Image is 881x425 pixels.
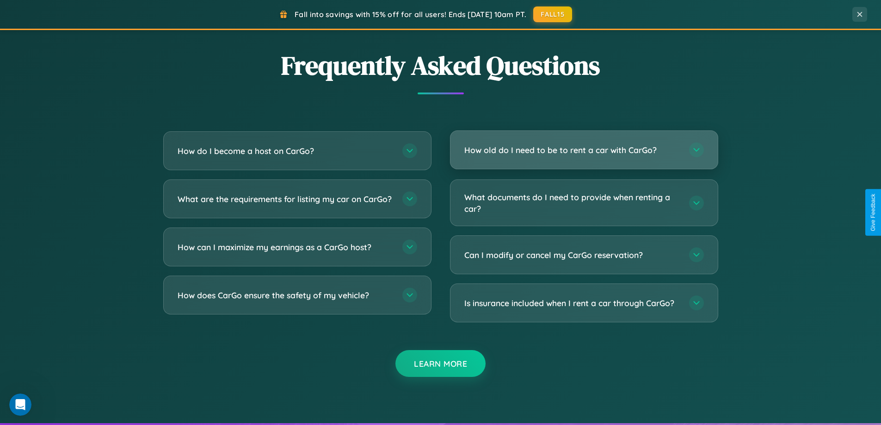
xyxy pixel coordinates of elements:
[464,297,680,309] h3: Is insurance included when I rent a car through CarGo?
[178,193,393,205] h3: What are the requirements for listing my car on CarGo?
[178,145,393,157] h3: How do I become a host on CarGo?
[464,191,680,214] h3: What documents do I need to provide when renting a car?
[178,241,393,253] h3: How can I maximize my earnings as a CarGo host?
[178,289,393,301] h3: How does CarGo ensure the safety of my vehicle?
[295,10,526,19] span: Fall into savings with 15% off for all users! Ends [DATE] 10am PT.
[9,394,31,416] iframe: Intercom live chat
[464,144,680,156] h3: How old do I need to be to rent a car with CarGo?
[870,194,876,231] div: Give Feedback
[395,350,486,377] button: Learn More
[533,6,572,22] button: FALL15
[163,48,718,83] h2: Frequently Asked Questions
[464,249,680,261] h3: Can I modify or cancel my CarGo reservation?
